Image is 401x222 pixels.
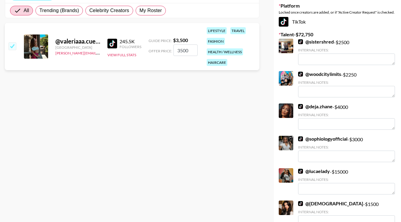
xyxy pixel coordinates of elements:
[298,169,303,174] img: TikTok
[298,71,395,97] div: - $ 2250
[298,136,347,142] a: @sophiologyofficial
[55,38,100,45] div: @ valeriaaa.cuervo
[89,7,129,14] span: Celebrity Creators
[107,53,136,57] button: View Full Stats
[55,50,174,55] a: [PERSON_NAME][EMAIL_ADDRESS][PERSON_NAME][DOMAIN_NAME]
[298,71,341,77] a: @woodcitylimits
[149,49,172,53] span: Offer Price:
[120,44,141,49] div: Followers
[298,168,395,194] div: - $ 15000
[149,38,172,43] span: Guide Price:
[279,17,288,27] img: TikTok
[279,31,396,38] label: Talent - $ 72,750
[55,45,100,50] div: [GEOGRAPHIC_DATA]
[207,59,227,66] div: haircare
[298,136,395,162] div: - $ 3000
[298,136,303,141] img: TikTok
[298,48,395,52] div: Internal Notes:
[39,7,79,14] span: Trending (Brands)
[230,27,246,34] div: travel
[120,38,141,44] div: 245.5K
[207,38,225,45] div: fashion
[298,72,303,77] img: TikTok
[298,113,395,117] div: Internal Notes:
[298,39,395,65] div: - $ 2500
[298,210,395,214] div: Internal Notes:
[298,103,395,130] div: - $ 4000
[207,27,227,34] div: lifestyle
[298,201,303,206] img: TikTok
[140,7,162,14] span: My Roster
[298,80,395,85] div: Internal Notes:
[298,39,303,44] img: TikTok
[298,104,303,109] img: TikTok
[173,44,198,56] input: 3,500
[298,145,395,149] div: Internal Notes:
[298,103,333,109] a: @deja.zhane
[24,7,29,14] span: All
[107,39,117,48] img: TikTok
[279,3,396,9] label: Platform
[207,48,243,55] div: health / wellness
[279,10,396,15] div: Locked once creators are added, or if "Active Creator Request" is checked.
[298,168,330,174] a: @lucaelady
[298,201,363,207] a: @[DEMOGRAPHIC_DATA]
[298,39,334,45] a: @sistershred
[173,37,188,43] strong: $ 3,500
[279,17,396,27] div: TikTok
[298,177,395,182] div: Internal Notes:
